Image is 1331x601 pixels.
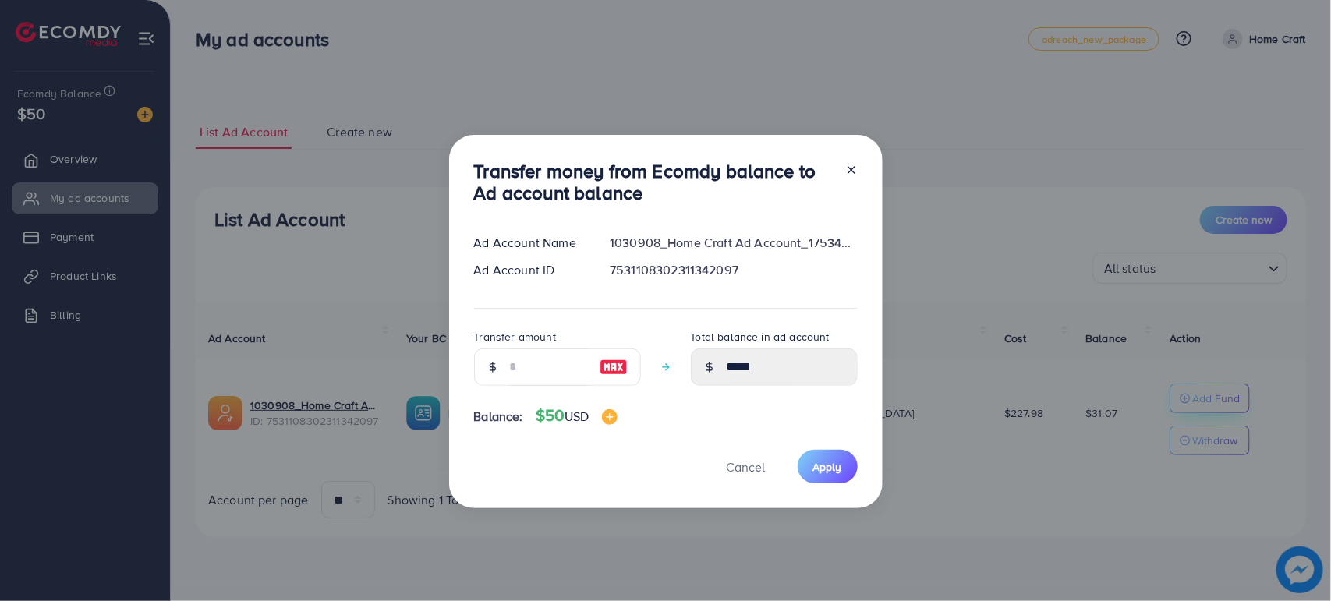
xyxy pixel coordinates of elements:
[691,329,830,345] label: Total balance in ad account
[707,450,785,483] button: Cancel
[462,234,598,252] div: Ad Account Name
[600,358,628,377] img: image
[474,408,523,426] span: Balance:
[474,329,556,345] label: Transfer amount
[597,234,869,252] div: 1030908_Home Craft Ad Account_1753472808618
[597,261,869,279] div: 7531108302311342097
[813,459,842,475] span: Apply
[536,406,618,426] h4: $50
[727,458,766,475] span: Cancel
[474,160,833,205] h3: Transfer money from Ecomdy balance to Ad account balance
[602,409,618,425] img: image
[798,450,858,483] button: Apply
[565,408,589,425] span: USD
[462,261,598,279] div: Ad Account ID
